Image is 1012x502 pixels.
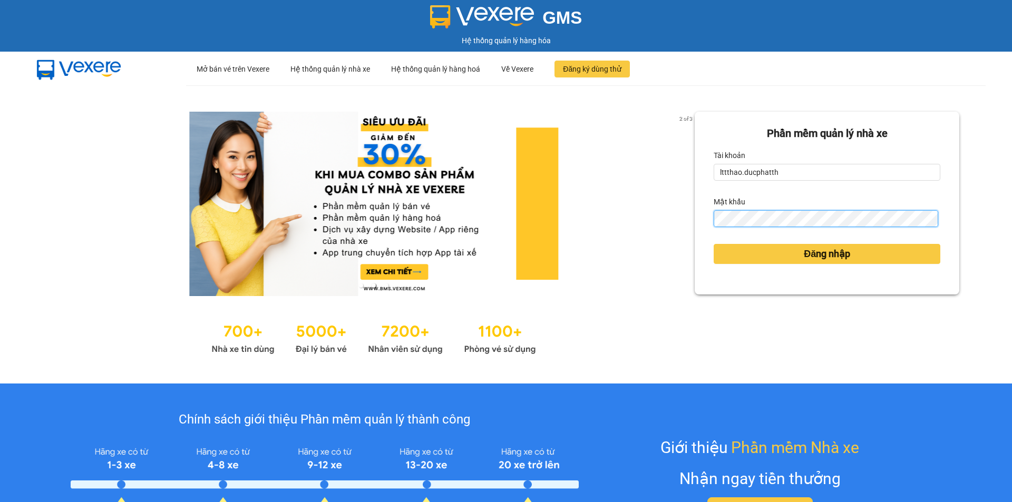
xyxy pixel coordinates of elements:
[714,164,940,181] input: Tài khoản
[430,5,534,28] img: logo 2
[679,466,841,491] div: Nhận ngay tiền thưởng
[53,112,67,296] button: previous slide / item
[563,63,621,75] span: Đăng ký dùng thử
[676,112,695,125] p: 2 of 3
[714,244,940,264] button: Đăng nhập
[391,52,480,86] div: Hệ thống quản lý hàng hoá
[430,16,582,24] a: GMS
[714,125,940,142] div: Phần mềm quản lý nhà xe
[359,283,363,288] li: slide item 1
[714,193,745,210] label: Mật khẩu
[290,52,370,86] div: Hệ thống quản lý nhà xe
[714,210,938,227] input: Mật khẩu
[542,8,582,27] span: GMS
[372,283,376,288] li: slide item 2
[731,435,859,460] span: Phần mềm Nhà xe
[804,247,850,261] span: Đăng nhập
[660,435,859,460] div: Giới thiệu
[211,317,536,357] img: Statistics.png
[197,52,269,86] div: Mở bán vé trên Vexere
[71,410,578,430] div: Chính sách giới thiệu Phần mềm quản lý thành công
[26,52,132,86] img: mbUUG5Q.png
[501,52,533,86] div: Về Vexere
[3,35,1009,46] div: Hệ thống quản lý hàng hóa
[714,147,745,164] label: Tài khoản
[554,61,630,77] button: Đăng ký dùng thử
[680,112,695,296] button: next slide / item
[384,283,388,288] li: slide item 3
